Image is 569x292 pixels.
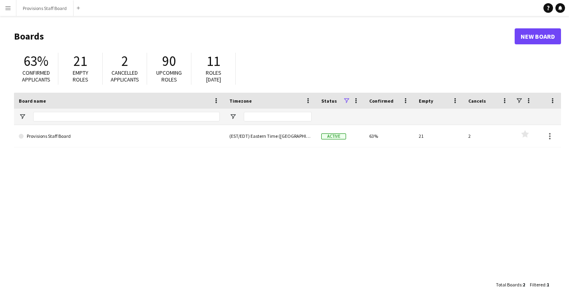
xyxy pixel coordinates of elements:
[206,69,221,83] span: Roles [DATE]
[364,125,414,147] div: 63%
[321,98,337,104] span: Status
[414,125,464,147] div: 21
[16,0,74,16] button: Provisions Staff Board
[515,28,561,44] a: New Board
[464,125,513,147] div: 2
[547,282,549,288] span: 1
[496,282,521,288] span: Total Boards
[244,112,312,121] input: Timezone Filter Input
[225,125,316,147] div: (EST/EDT) Eastern Time ([GEOGRAPHIC_DATA] & [GEOGRAPHIC_DATA])
[156,69,182,83] span: Upcoming roles
[74,52,87,70] span: 21
[523,282,525,288] span: 2
[19,98,46,104] span: Board name
[111,69,139,83] span: Cancelled applicants
[468,98,486,104] span: Cancels
[33,112,220,121] input: Board name Filter Input
[73,69,88,83] span: Empty roles
[369,98,394,104] span: Confirmed
[530,282,545,288] span: Filtered
[14,30,515,42] h1: Boards
[229,113,237,120] button: Open Filter Menu
[19,125,220,147] a: Provisions Staff Board
[419,98,433,104] span: Empty
[162,52,176,70] span: 90
[22,69,50,83] span: Confirmed applicants
[121,52,128,70] span: 2
[19,113,26,120] button: Open Filter Menu
[207,52,220,70] span: 11
[229,98,252,104] span: Timezone
[24,52,48,70] span: 63%
[321,133,346,139] span: Active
